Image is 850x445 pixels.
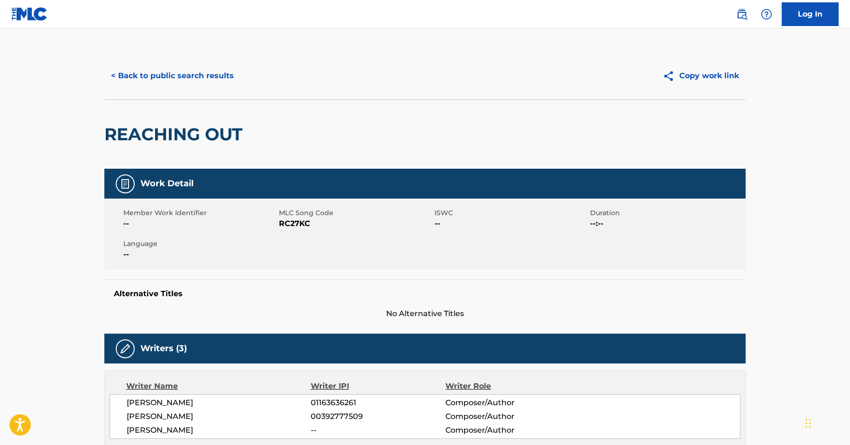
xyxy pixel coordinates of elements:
img: search [736,9,748,20]
span: [PERSON_NAME] [127,397,311,409]
div: Writer Name [126,381,311,392]
span: [PERSON_NAME] [127,425,311,436]
span: --:-- [590,218,743,229]
a: Log In [782,2,839,26]
div: Drag [805,409,811,437]
img: Writers [120,343,131,354]
span: -- [434,218,588,229]
a: Public Search [732,5,751,24]
span: Language [123,239,277,249]
h5: Alternative Titles [114,289,736,299]
img: Work Detail [120,178,131,190]
img: Copy work link [663,70,679,82]
span: 00392777509 [311,411,445,422]
span: No Alternative Titles [104,308,746,319]
iframe: Chat Widget [803,400,850,445]
button: < Back to public search results [104,64,240,88]
span: ISWC [434,208,588,218]
span: Member Work Identifier [123,208,277,218]
h5: Writers (3) [140,343,187,354]
span: 01163636261 [311,397,445,409]
h2: REACHING OUT [104,124,247,145]
iframe: Resource Center [823,295,850,371]
div: Help [757,5,776,24]
span: Composer/Author [445,411,568,422]
span: -- [123,218,277,229]
span: -- [123,249,277,260]
img: help [761,9,772,20]
span: [PERSON_NAME] [127,411,311,422]
span: RC27KC [279,218,432,229]
span: Composer/Author [445,397,568,409]
button: Copy work link [656,64,746,88]
img: MLC Logo [11,7,48,21]
span: Duration [590,208,743,218]
div: Writer Role [445,381,568,392]
span: Composer/Author [445,425,568,436]
span: -- [311,425,445,436]
h5: Work Detail [140,178,194,189]
div: Writer IPI [311,381,446,392]
span: MLC Song Code [279,208,432,218]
